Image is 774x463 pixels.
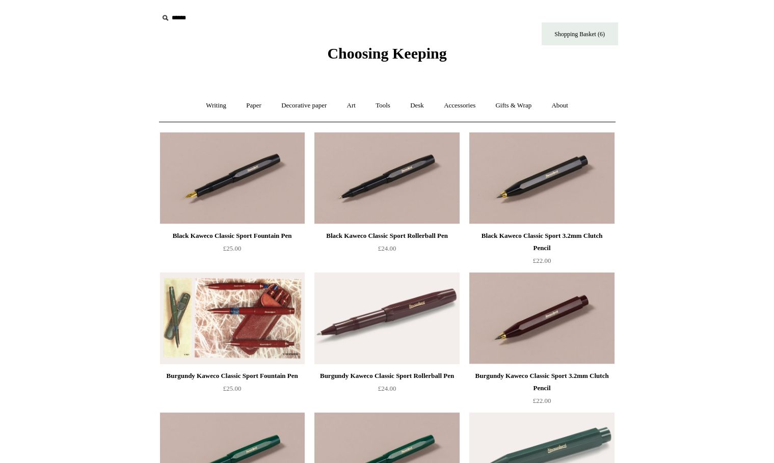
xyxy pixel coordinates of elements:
a: Burgundy Kaweco Classic Sport 3.2mm Clutch Pencil Burgundy Kaweco Classic Sport 3.2mm Clutch Pencil [469,273,614,364]
a: Desk [401,92,433,119]
div: Black Kaweco Classic Sport 3.2mm Clutch Pencil [472,230,611,254]
a: About [542,92,577,119]
span: £25.00 [223,244,242,252]
a: Black Kaweco Classic Sport Rollerball Pen £24.00 [314,230,459,271]
a: Decorative paper [272,92,336,119]
img: Black Kaweco Classic Sport 3.2mm Clutch Pencil [469,132,614,224]
div: Burgundy Kaweco Classic Sport 3.2mm Clutch Pencil [472,370,611,394]
span: £24.00 [378,385,396,392]
img: Burgundy Kaweco Classic Sport 3.2mm Clutch Pencil [469,273,614,364]
span: £22.00 [533,257,551,264]
img: Black Kaweco Classic Sport Fountain Pen [160,132,305,224]
a: Black Kaweco Classic Sport Rollerball Pen Black Kaweco Classic Sport Rollerball Pen [314,132,459,224]
div: Burgundy Kaweco Classic Sport Rollerball Pen [317,370,457,382]
a: Burgundy Kaweco Classic Sport Rollerball Pen Burgundy Kaweco Classic Sport Rollerball Pen [314,273,459,364]
img: Burgundy Kaweco Classic Sport Rollerball Pen [314,273,459,364]
span: Choosing Keeping [327,45,446,62]
a: Art [338,92,365,119]
a: Choosing Keeping [327,53,446,60]
a: Burgundy Kaweco Classic Sport Rollerball Pen £24.00 [314,370,459,412]
span: £24.00 [378,244,396,252]
div: Black Kaweco Classic Sport Rollerball Pen [317,230,457,242]
div: Black Kaweco Classic Sport Fountain Pen [163,230,302,242]
a: Burgundy Kaweco Classic Sport Fountain Pen Burgundy Kaweco Classic Sport Fountain Pen [160,273,305,364]
span: £25.00 [223,385,242,392]
div: Burgundy Kaweco Classic Sport Fountain Pen [163,370,302,382]
img: Black Kaweco Classic Sport Rollerball Pen [314,132,459,224]
a: Black Kaweco Classic Sport Fountain Pen Black Kaweco Classic Sport Fountain Pen [160,132,305,224]
a: Paper [237,92,271,119]
a: Burgundy Kaweco Classic Sport 3.2mm Clutch Pencil £22.00 [469,370,614,412]
a: Black Kaweco Classic Sport 3.2mm Clutch Pencil Black Kaweco Classic Sport 3.2mm Clutch Pencil [469,132,614,224]
a: Gifts & Wrap [486,92,541,119]
a: Black Kaweco Classic Sport 3.2mm Clutch Pencil £22.00 [469,230,614,271]
span: £22.00 [533,397,551,404]
a: Tools [366,92,399,119]
a: Shopping Basket (6) [542,22,618,45]
a: Black Kaweco Classic Sport Fountain Pen £25.00 [160,230,305,271]
a: Writing [197,92,235,119]
a: Accessories [435,92,485,119]
img: Burgundy Kaweco Classic Sport Fountain Pen [160,273,305,364]
a: Burgundy Kaweco Classic Sport Fountain Pen £25.00 [160,370,305,412]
